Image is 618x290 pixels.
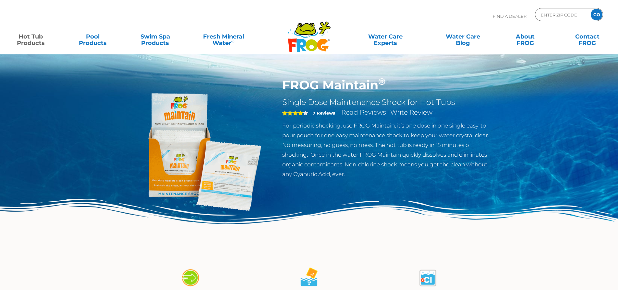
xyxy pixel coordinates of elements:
[501,30,549,43] a: AboutFROG
[378,76,385,87] sup: ®
[282,97,494,107] h2: Single Dose Maintenance Shock for Hot Tubs
[297,266,320,289] img: maintain_4-02
[131,30,179,43] a: Swim SpaProducts
[6,30,55,43] a: Hot TubProducts
[439,30,487,43] a: Water CareBlog
[282,110,303,116] span: 4
[390,108,432,116] a: Write Review
[179,266,201,289] img: maintain_4-01
[493,8,527,24] p: Find A Dealer
[341,108,386,116] a: Read Reviews
[231,39,235,44] sup: ∞
[417,266,439,289] img: maintain_4-03
[284,13,334,52] img: Frog Products Logo
[124,78,273,226] img: Frog_Maintain_Hero-2-v2.png
[69,30,117,43] a: PoolProducts
[282,121,494,179] p: For periodic shocking, use FROG Maintain, it’s one dose in one single easy-to-pour pouch for one ...
[193,30,254,43] a: Fresh MineralWater∞
[313,110,335,116] strong: 7 Reviews
[563,30,612,43] a: ContactFROG
[591,9,602,20] input: GO
[346,30,425,43] a: Water CareExperts
[387,110,389,116] span: |
[282,78,494,93] h1: FROG Maintain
